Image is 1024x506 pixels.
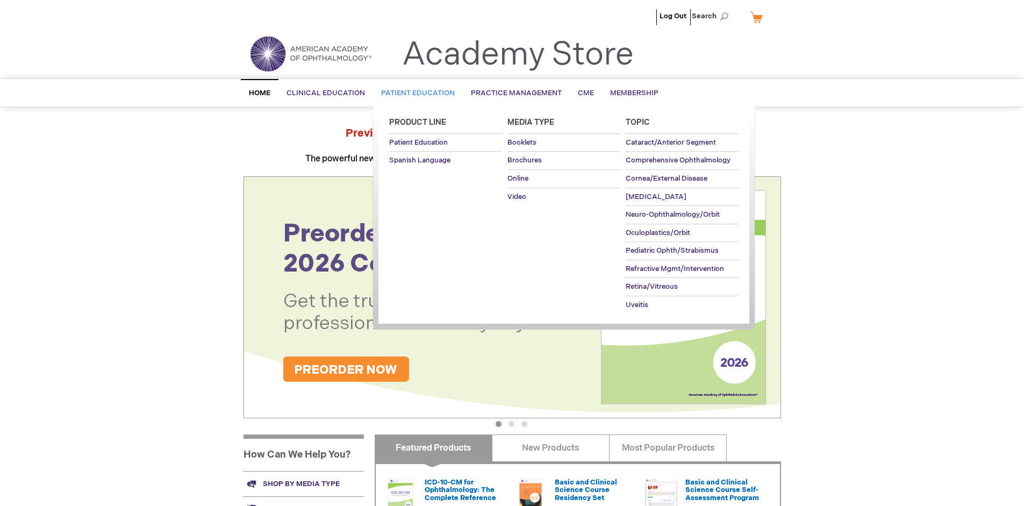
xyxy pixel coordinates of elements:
span: Retina/Vitreous [626,282,678,291]
a: Featured Products [375,434,492,461]
span: Membership [610,89,658,97]
span: Pediatric Ophth/Strabismus [626,246,719,255]
a: Most Popular Products [609,434,727,461]
span: Neuro-Ophthalmology/Orbit [626,210,720,219]
span: Practice Management [471,89,562,97]
span: Patient Education [381,89,455,97]
a: ICD-10-CM for Ophthalmology: The Complete Reference [425,478,496,502]
span: Cataract/Anterior Segment [626,138,716,147]
span: CME [578,89,594,97]
span: Media Type [507,118,554,127]
span: Patient Education [389,138,448,147]
a: Log Out [660,12,686,20]
strong: Preview the at AAO 2025 [346,127,678,140]
span: Oculoplastics/Orbit [626,229,690,237]
span: Uveitis [626,301,648,309]
span: Comprehensive Ophthalmology [626,156,731,165]
span: Spanish Language [389,156,450,165]
h1: How Can We Help You? [244,434,364,471]
a: Basic and Clinical Science Course Self-Assessment Program [685,478,759,502]
span: Brochures [507,156,542,165]
span: [MEDICAL_DATA] [626,193,686,201]
span: Clinical Education [287,89,365,97]
span: Refractive Mgmt/Intervention [626,265,724,273]
button: 3 of 3 [521,421,527,427]
a: Basic and Clinical Science Course Residency Set [555,478,617,502]
button: 2 of 3 [509,421,514,427]
span: Online [507,174,528,183]
span: Product Line [389,118,446,127]
span: Topic [626,118,650,127]
a: Academy Store [402,35,634,74]
span: Cornea/External Disease [626,174,707,183]
span: Booklets [507,138,536,147]
span: Home [249,89,270,97]
span: Search [692,5,733,27]
a: Shop by media type [244,471,364,496]
span: Video [507,193,526,201]
button: 1 of 3 [496,421,502,427]
a: New Products [492,434,610,461]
